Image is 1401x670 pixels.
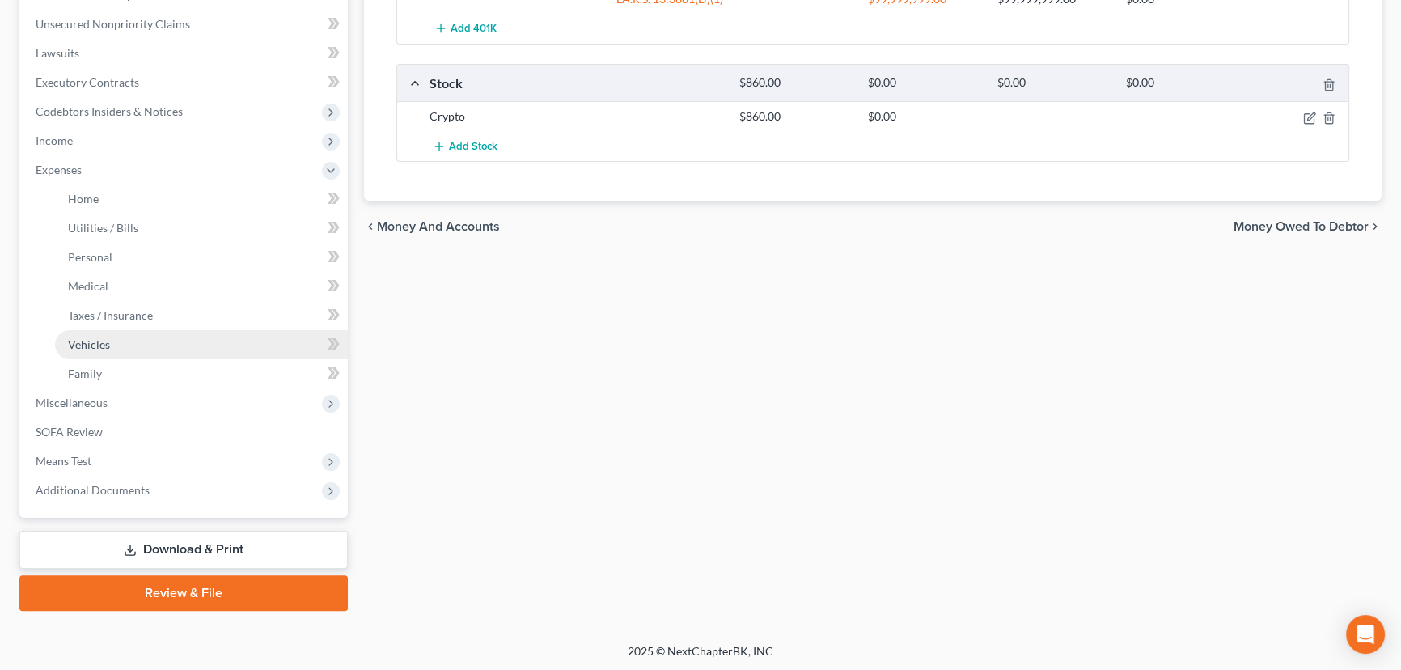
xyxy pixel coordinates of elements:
[36,104,183,118] span: Codebtors Insiders & Notices
[36,75,139,89] span: Executory Contracts
[421,108,731,125] div: Crypto
[36,454,91,468] span: Means Test
[23,68,348,97] a: Executory Contracts
[68,221,138,235] span: Utilities / Bills
[19,575,348,611] a: Review & File
[1346,615,1385,654] div: Open Intercom Messenger
[731,75,860,91] div: $860.00
[36,46,79,60] span: Lawsuits
[55,301,348,330] a: Taxes / Insurance
[860,75,988,91] div: $0.00
[1234,220,1369,233] span: Money Owed to Debtor
[55,330,348,359] a: Vehicles
[55,272,348,301] a: Medical
[19,531,348,569] a: Download & Print
[451,23,497,36] span: Add 401K
[68,192,99,206] span: Home
[23,10,348,39] a: Unsecured Nonpriority Claims
[36,483,150,497] span: Additional Documents
[36,134,73,147] span: Income
[36,17,190,31] span: Unsecured Nonpriority Claims
[68,308,153,322] span: Taxes / Insurance
[1369,220,1382,233] i: chevron_right
[449,140,497,153] span: Add Stock
[430,14,501,44] button: Add 401K
[68,337,110,351] span: Vehicles
[860,108,988,125] div: $0.00
[68,250,112,264] span: Personal
[364,220,377,233] i: chevron_left
[731,108,860,125] div: $860.00
[421,74,731,91] div: Stock
[55,359,348,388] a: Family
[68,279,108,293] span: Medical
[364,220,500,233] button: chevron_left Money and Accounts
[55,243,348,272] a: Personal
[1118,75,1247,91] div: $0.00
[430,131,501,161] button: Add Stock
[1234,220,1382,233] button: Money Owed to Debtor chevron_right
[989,75,1118,91] div: $0.00
[55,184,348,214] a: Home
[23,39,348,68] a: Lawsuits
[23,418,348,447] a: SOFA Review
[36,396,108,409] span: Miscellaneous
[36,163,82,176] span: Expenses
[377,220,500,233] span: Money and Accounts
[36,425,103,439] span: SOFA Review
[55,214,348,243] a: Utilities / Bills
[68,367,102,380] span: Family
